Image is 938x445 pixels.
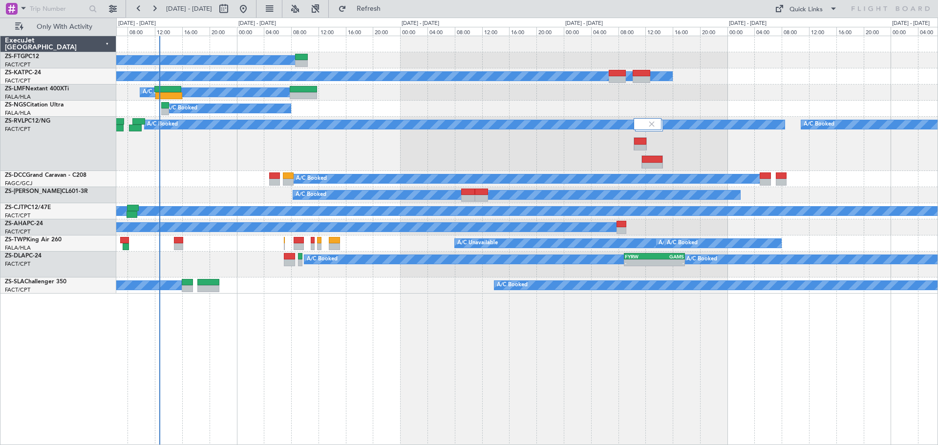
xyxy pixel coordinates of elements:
div: 00:00 [564,27,591,36]
div: 20:00 [700,27,727,36]
a: ZS-NGSCitation Ultra [5,102,64,108]
div: 08:00 [782,27,809,36]
span: ZS-CJT [5,205,24,211]
a: ZS-CJTPC12/47E [5,205,51,211]
div: [DATE] - [DATE] [729,20,767,28]
div: [DATE] - [DATE] [892,20,930,28]
div: A/C Booked [659,236,689,251]
div: 04:00 [754,27,782,36]
div: 00:00 [891,27,918,36]
div: A/C Booked [497,278,528,293]
input: Trip Number [30,1,86,16]
a: ZS-DLAPC-24 [5,253,42,259]
div: 20:00 [210,27,237,36]
div: A/C Booked [667,236,698,251]
div: 12:00 [809,27,836,36]
a: FACT/CPT [5,228,30,235]
a: ZS-[PERSON_NAME]CL601-3R [5,189,88,194]
div: - [625,260,654,266]
div: A/C Booked [307,252,338,267]
div: [DATE] - [DATE] [118,20,156,28]
div: 08:00 [128,27,155,36]
span: [DATE] - [DATE] [166,4,212,13]
span: ZS-LMF [5,86,25,92]
div: 12:00 [319,27,346,36]
div: A/C Booked [147,117,178,132]
a: ZS-FTGPC12 [5,54,39,60]
a: FALA/HLA [5,109,31,117]
a: ZS-RVLPC12/NG [5,118,50,124]
div: 20:00 [536,27,564,36]
a: FACT/CPT [5,212,30,219]
a: ZS-DCCGrand Caravan - C208 [5,172,86,178]
span: ZS-DCC [5,172,26,178]
div: - [655,260,684,266]
a: FALA/HLA [5,244,31,252]
div: A/C Booked [167,101,197,116]
div: 20:00 [373,27,400,36]
span: ZS-AHA [5,221,27,227]
span: ZS-[PERSON_NAME] [5,189,62,194]
div: 08:00 [455,27,482,36]
div: 08:00 [291,27,319,36]
a: FACT/CPT [5,126,30,133]
div: 00:00 [237,27,264,36]
div: 08:00 [618,27,646,36]
div: [DATE] - [DATE] [402,20,439,28]
div: Quick Links [789,5,823,15]
span: ZS-NGS [5,102,26,108]
div: 00:00 [400,27,427,36]
div: 16:00 [346,27,373,36]
div: A/C Booked [296,188,326,202]
a: ZS-AHAPC-24 [5,221,43,227]
div: 04:00 [591,27,618,36]
span: ZS-FTG [5,54,25,60]
div: 20:00 [864,27,891,36]
div: 12:00 [155,27,182,36]
div: A/C Booked [143,85,173,100]
div: 16:00 [673,27,700,36]
button: Only With Activity [11,19,106,35]
div: 12:00 [482,27,510,36]
span: ZS-TWP [5,237,26,243]
a: ZS-SLAChallenger 350 [5,279,66,285]
div: 04:00 [264,27,291,36]
a: FACT/CPT [5,77,30,85]
a: ZS-TWPKing Air 260 [5,237,62,243]
span: ZS-KAT [5,70,25,76]
div: A/C Unavailable [457,236,498,251]
div: 00:00 [727,27,755,36]
a: FACT/CPT [5,286,30,294]
span: Only With Activity [25,23,103,30]
div: [DATE] - [DATE] [565,20,603,28]
a: ZS-LMFNextant 400XTi [5,86,69,92]
button: Quick Links [770,1,842,17]
a: FACT/CPT [5,260,30,268]
a: FAGC/GCJ [5,180,32,187]
div: 12:00 [645,27,673,36]
a: FALA/HLA [5,93,31,101]
div: [DATE] - [DATE] [238,20,276,28]
a: FACT/CPT [5,61,30,68]
div: A/C Booked [804,117,834,132]
img: gray-close.svg [647,120,656,128]
div: 16:00 [836,27,864,36]
div: FYRW [625,254,654,259]
span: ZS-SLA [5,279,24,285]
div: 16:00 [182,27,210,36]
span: ZS-DLA [5,253,25,259]
div: A/C Booked [686,252,717,267]
button: Refresh [334,1,392,17]
span: Refresh [348,5,389,12]
a: ZS-KATPC-24 [5,70,41,76]
div: A/C Booked [296,171,327,186]
span: ZS-RVL [5,118,24,124]
div: 16:00 [509,27,536,36]
div: 04:00 [427,27,455,36]
div: GAMS [655,254,684,259]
